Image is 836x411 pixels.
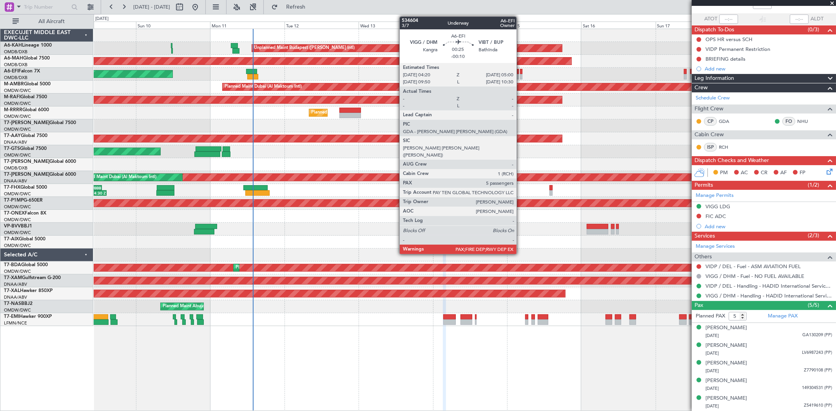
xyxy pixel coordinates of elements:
div: Sat 16 [581,22,655,29]
a: Schedule Crew [696,94,730,102]
span: GA130209 (PP) [802,332,832,339]
span: ATOT [704,15,717,23]
span: Pax [695,301,703,310]
span: All Aircraft [20,19,83,24]
span: M-AMBR [4,82,24,87]
a: OMDW/DWC [4,243,31,249]
a: OMDW/DWC [4,230,31,236]
div: [DATE] [95,16,109,22]
a: Manage PAX [768,312,798,320]
div: [PERSON_NAME] [705,359,747,367]
a: DNAA/ABV [4,294,27,300]
a: OMDW/DWC [4,101,31,106]
a: M-RAFIGlobal 7500 [4,95,47,99]
div: Sun 17 [656,22,730,29]
span: T7-AAY [4,133,21,138]
div: [PERSON_NAME] [705,395,747,402]
span: PM [720,169,728,177]
span: (2/3) [808,231,819,240]
span: T7-AIX [4,237,19,242]
div: [PERSON_NAME] [705,342,747,350]
a: VP-BVVBBJ1 [4,224,32,229]
a: OMDB/DXB [4,165,27,171]
span: (5/5) [808,301,819,309]
a: T7-AIXGlobal 5000 [4,237,45,242]
a: Manage Permits [696,192,734,200]
a: OMDW/DWC [4,126,31,132]
a: T7-NASBBJ2 [4,301,33,306]
span: T7-NAS [4,301,21,306]
a: VIDP / DEL - Handling - HADID International Services, FZE [705,283,832,289]
span: T7-[PERSON_NAME] [4,159,49,164]
input: --:-- [719,14,738,24]
button: Refresh [268,1,315,13]
div: Planned Maint Dubai (Al Maktoum Intl) [79,171,156,183]
div: Unplanned Maint Budapest ([PERSON_NAME] Intl) [254,42,355,54]
a: Manage Services [696,243,735,251]
span: Services [695,232,715,241]
a: VIGG / DHM - Handling - HADID International Services, FZE [705,292,832,299]
div: FO [782,117,795,126]
a: T7-[PERSON_NAME]Global 7500 [4,121,76,125]
span: T7-FHX [4,185,20,190]
span: [DATE] - [DATE] [133,4,170,11]
div: OPS HR versus SCH [705,36,753,43]
a: T7-XAMGulfstream G-200 [4,276,61,280]
span: Flight Crew [695,105,724,114]
div: VIDP Permanent Restriction [705,46,770,52]
a: A6-MAHGlobal 7500 [4,56,50,61]
span: [DATE] [705,403,719,409]
a: OMDB/DXB [4,49,27,55]
span: T7-BDA [4,263,21,267]
span: T7-[PERSON_NAME] [4,121,49,125]
a: M-RRRRGlobal 6000 [4,108,49,112]
div: CP [704,117,717,126]
div: 14:30 Z [89,191,106,195]
span: T7-[PERSON_NAME] [4,172,49,177]
div: Add new [705,65,832,72]
span: T7-EMI [4,314,19,319]
span: ALDT [811,15,823,23]
span: T7-XAM [4,276,22,280]
span: Others [695,252,712,261]
div: [PERSON_NAME] [705,377,747,385]
div: Tue 12 [285,22,359,29]
div: ISP [704,143,717,151]
span: M-RAFI [4,95,20,99]
button: All Aircraft [9,15,85,28]
a: M-AMBRGlobal 5000 [4,82,51,87]
a: VIDP / DEL - Fuel - ASM AVIATION FUEL [705,263,801,270]
a: OMDW/DWC [4,88,31,94]
a: DNAA/ABV [4,139,27,145]
a: T7-P1MPG-650ER [4,198,43,203]
div: Planned Maint Abuja ([PERSON_NAME] Intl) [163,301,251,312]
a: DNAA/ABV [4,178,27,184]
a: OMDB/DXB [4,62,27,68]
a: OMDW/DWC [4,204,31,210]
span: AC [741,169,748,177]
span: [DATE] [705,333,719,339]
span: (1/2) [808,181,819,189]
a: RCH [719,144,736,151]
span: T7-GTS [4,146,20,151]
div: Planned Maint Southend [311,107,360,119]
span: Leg Information [695,74,734,83]
div: Wed 13 [359,22,433,29]
span: Cabin Crew [695,130,724,139]
a: T7-AAYGlobal 7500 [4,133,47,138]
span: [DATE] [705,350,719,356]
a: OMDW/DWC [4,152,31,158]
span: 149304531 (PP) [802,385,832,391]
a: T7-[PERSON_NAME]Global 6000 [4,159,76,164]
a: LFMN/NCE [4,320,27,326]
span: VP-BVV [4,224,21,229]
span: T7-ONEX [4,211,25,216]
a: T7-[PERSON_NAME]Global 6000 [4,172,76,177]
div: [PERSON_NAME] [705,324,747,332]
a: T7-BDAGlobal 5000 [4,263,48,267]
a: DNAA/ABV [4,281,27,287]
span: T7-XAL [4,288,20,293]
span: AF [780,169,787,177]
div: BRIEFING details [705,56,745,62]
div: FIC ADC [705,213,726,220]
